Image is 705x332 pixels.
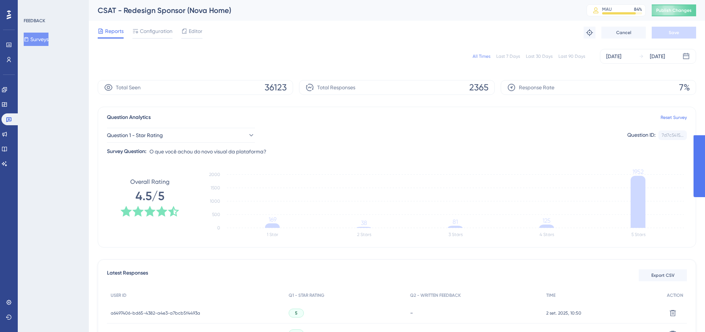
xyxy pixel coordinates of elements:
span: Cancel [616,30,631,36]
span: Reports [105,27,124,36]
span: Q2 - WRITTEN FEEDBACK [410,292,461,298]
tspan: 1952 [632,168,644,175]
tspan: 38 [361,219,367,226]
div: Last 7 Days [496,53,520,59]
tspan: 125 [543,217,551,224]
text: 3 Stars [449,232,463,237]
button: Export CSV [639,269,687,281]
span: Q1 - STAR RATING [289,292,324,298]
span: Overall Rating [130,177,169,186]
span: 5 [295,310,298,316]
a: Reset Survey [661,114,687,120]
div: Last 30 Days [526,53,553,59]
span: USER ID [111,292,127,298]
div: Survey Question: [107,147,147,156]
span: 2 set. 2025, 10:50 [546,310,581,316]
tspan: 0 [217,225,220,230]
div: All Times [473,53,490,59]
div: 84 % [634,6,642,12]
div: 7d7c5415... [662,132,684,138]
span: 4.5/5 [135,188,164,204]
button: Publish Changes [652,4,696,16]
span: Response Rate [519,83,554,92]
tspan: 500 [212,212,220,217]
div: [DATE] [650,52,665,61]
tspan: 169 [269,216,276,223]
text: 4 Stars [540,232,554,237]
div: Question ID: [627,130,655,140]
span: Latest Responses [107,269,148,282]
span: TIME [546,292,555,298]
span: Save [669,30,679,36]
span: Export CSV [651,272,675,278]
span: Total Seen [116,83,141,92]
span: ACTION [667,292,683,298]
span: Publish Changes [656,7,692,13]
span: 7% [679,82,690,93]
div: FEEDBACK [24,18,45,24]
div: [DATE] [606,52,621,61]
iframe: UserGuiding AI Assistant Launcher [674,303,696,325]
div: CSAT - Redesign Sponsor (Nova Home) [98,5,568,16]
text: 2 Stars [357,232,371,237]
tspan: 81 [453,218,458,225]
span: 36123 [265,82,287,93]
span: a6497406-bd65-4382-a4e3-a7bcb5f4493a [111,310,200,316]
tspan: 2000 [209,172,220,177]
text: 1 Star [267,232,278,237]
span: 2365 [469,82,489,93]
tspan: 1000 [210,199,220,204]
text: 5 Stars [631,232,645,237]
div: Last 90 Days [558,53,585,59]
span: Total Responses [317,83,355,92]
button: Question 1 - Star Rating [107,128,255,143]
span: Editor [189,27,202,36]
div: - [410,309,539,316]
button: Surveys [24,33,48,46]
span: O que você achou do novo visual da plataforma? [150,147,266,156]
span: Question 1 - Star Rating [107,131,163,140]
tspan: 1500 [211,185,220,190]
span: Question Analytics [107,113,151,122]
span: Configuration [140,27,172,36]
div: MAU [602,6,612,12]
button: Save [652,27,696,39]
button: Cancel [601,27,646,39]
